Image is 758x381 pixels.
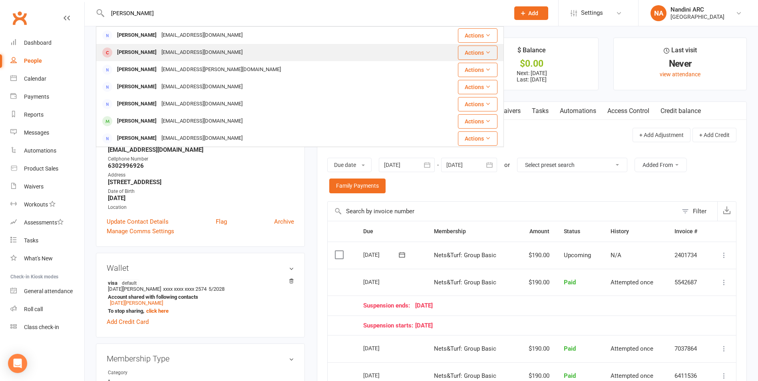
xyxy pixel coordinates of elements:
td: $190.00 [517,242,557,269]
a: Waivers [10,178,84,196]
strong: To stop sharing, [108,308,290,314]
th: Status [557,221,603,242]
div: Automations [24,147,56,154]
div: Nandini ARC [670,6,724,13]
span: default [119,280,139,286]
span: Paid [564,279,576,286]
button: Filter [678,202,717,221]
a: Dashboard [10,34,84,52]
a: Tasks [526,102,554,120]
div: Messages [24,129,49,136]
div: Filter [693,206,706,216]
a: What's New [10,250,84,268]
span: 5/2028 [209,286,225,292]
div: Class check-in [24,324,59,330]
button: Actions [458,28,497,43]
div: Workouts [24,201,48,208]
span: Add [528,10,538,16]
span: xxxx xxxx xxxx 2574 [163,286,207,292]
a: Automations [10,142,84,160]
span: Suspension ends: [363,302,415,309]
div: What's New [24,255,53,262]
div: Category [108,369,174,377]
a: Class kiosk mode [10,318,84,336]
div: Dashboard [24,40,52,46]
div: People [24,58,42,64]
th: Amount [517,221,557,242]
div: [PERSON_NAME] [115,115,159,127]
button: Actions [458,46,497,60]
div: Calendar [24,75,46,82]
span: Nets&Turf: Group Basic [434,372,496,379]
strong: 6302996926 [108,162,294,169]
input: Search by invoice number [328,202,678,221]
div: Location [108,204,294,211]
div: $0.00 [473,60,591,68]
div: Never [621,60,739,68]
div: [EMAIL_ADDRESS][PERSON_NAME][DOMAIN_NAME] [159,64,283,75]
div: [EMAIL_ADDRESS][DOMAIN_NAME] [159,47,245,58]
button: Actions [458,131,497,146]
a: Add Credit Card [107,317,149,327]
div: [PERSON_NAME] [115,81,159,93]
button: Add [514,6,548,20]
span: Attempted once [611,372,653,379]
a: Payments [10,88,84,106]
a: Roll call [10,300,84,318]
th: Invoice # [667,221,709,242]
span: Upcoming [564,252,591,259]
strong: [STREET_ADDRESS] [108,179,294,186]
span: Nets&Turf: Group Basic [434,345,496,352]
a: Credit balance [655,102,706,120]
button: Due date [327,158,372,172]
div: Last visit [664,45,697,60]
div: [EMAIL_ADDRESS][DOMAIN_NAME] [159,30,245,41]
strong: Account shared with following contacts [108,294,290,300]
a: General attendance kiosk mode [10,282,84,300]
p: Next: [DATE] Last: [DATE] [473,70,591,83]
div: Cellphone Number [108,155,294,163]
div: [EMAIL_ADDRESS][DOMAIN_NAME] [159,133,245,144]
div: Address [108,171,294,179]
a: Calendar [10,70,84,88]
div: [DATE] [363,322,702,329]
div: [PERSON_NAME] [115,30,159,41]
a: Clubworx [10,8,30,28]
div: Roll call [24,306,43,312]
div: Reports [24,111,44,118]
button: + Add Adjustment [633,128,690,142]
td: 2401734 [667,242,709,269]
td: 5542687 [667,269,709,296]
td: 7037864 [667,335,709,362]
button: Added From [635,158,687,172]
td: $190.00 [517,335,557,362]
a: Reports [10,106,84,124]
strong: [DATE] [108,194,294,202]
div: [DATE] [363,276,400,288]
td: $190.00 [517,269,557,296]
span: Settings [581,4,603,22]
a: view attendance [660,71,700,77]
div: [EMAIL_ADDRESS][DOMAIN_NAME] [159,81,245,93]
div: Waivers [24,183,44,190]
button: + Add Credit [692,128,736,142]
div: Tasks [24,237,38,244]
span: Attempted once [611,345,653,352]
a: click here [146,308,169,314]
div: [DATE] [363,342,400,354]
a: Archive [274,217,294,226]
a: Access Control [602,102,655,120]
a: Assessments [10,214,84,232]
button: Actions [458,80,497,94]
a: People [10,52,84,70]
div: [DATE] [363,248,400,261]
div: [PERSON_NAME] [115,98,159,110]
span: Paid [564,372,576,379]
button: Actions [458,63,497,77]
a: Flag [216,217,227,226]
div: Date of Birth [108,188,294,195]
a: [DATE][PERSON_NAME] [110,300,163,306]
div: or [504,160,510,170]
strong: visa [108,280,290,286]
span: Attempted once [611,279,653,286]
